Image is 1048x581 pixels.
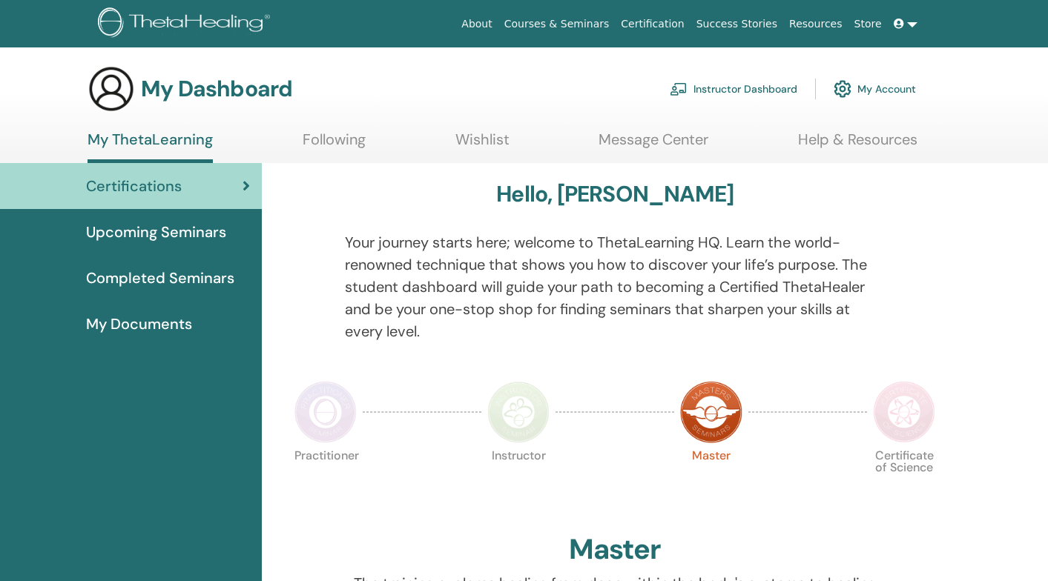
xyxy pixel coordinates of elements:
[496,181,734,207] h3: Hello, [PERSON_NAME]
[615,10,690,38] a: Certification
[834,76,851,102] img: cog.svg
[303,130,366,159] a: Following
[798,130,917,159] a: Help & Resources
[98,7,275,41] img: logo.png
[670,73,797,105] a: Instructor Dashboard
[680,381,742,443] img: Master
[834,73,916,105] a: My Account
[498,10,616,38] a: Courses & Seminars
[873,450,935,512] p: Certificate of Science
[487,450,550,512] p: Instructor
[86,221,226,243] span: Upcoming Seminars
[88,130,213,163] a: My ThetaLearning
[294,381,357,443] img: Practitioner
[455,10,498,38] a: About
[680,450,742,512] p: Master
[86,175,182,197] span: Certifications
[783,10,848,38] a: Resources
[345,231,885,342] p: Your journey starts here; welcome to ThetaLearning HQ. Learn the world-renowned technique that sh...
[88,65,135,113] img: generic-user-icon.jpg
[487,381,550,443] img: Instructor
[848,10,888,38] a: Store
[294,450,357,512] p: Practitioner
[691,10,783,38] a: Success Stories
[86,313,192,335] span: My Documents
[141,76,292,102] h3: My Dashboard
[455,130,510,159] a: Wishlist
[569,533,661,567] h2: Master
[86,267,234,289] span: Completed Seminars
[670,82,688,96] img: chalkboard-teacher.svg
[599,130,708,159] a: Message Center
[873,381,935,443] img: Certificate of Science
